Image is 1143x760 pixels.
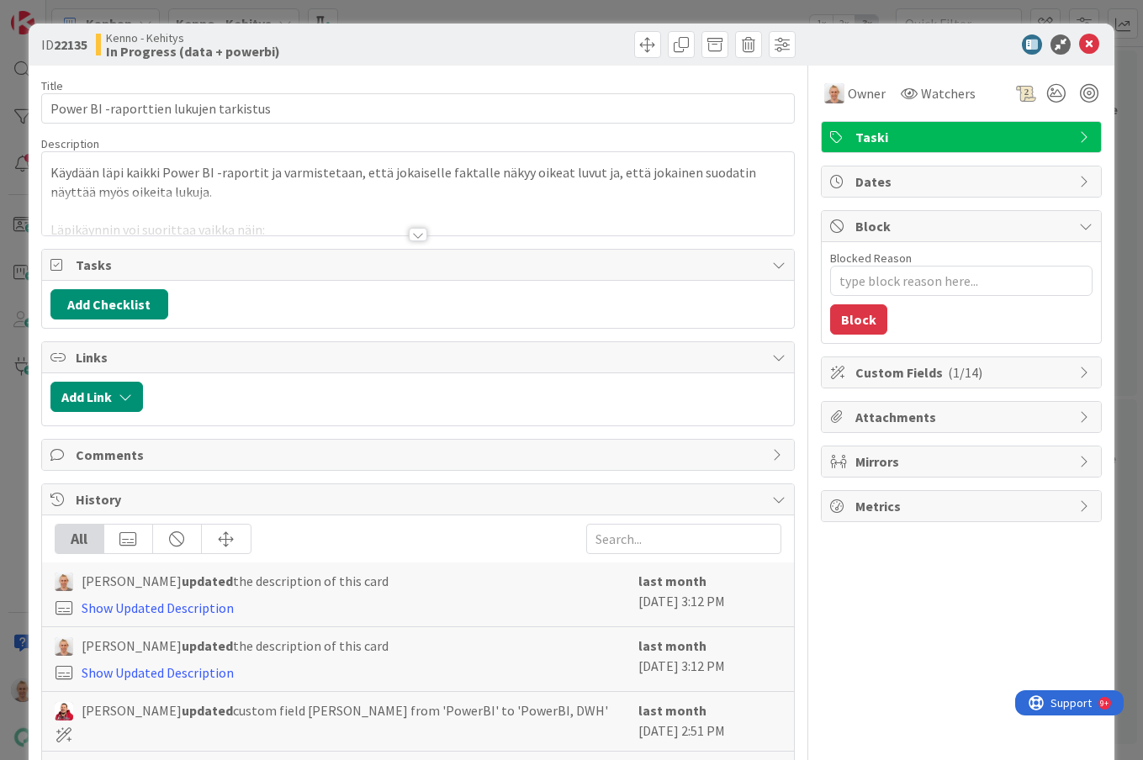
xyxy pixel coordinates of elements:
span: Support [35,3,77,23]
button: Add Checklist [50,289,168,319]
a: Show Updated Description [82,664,234,681]
b: last month [638,637,706,654]
span: Metrics [855,496,1071,516]
div: 9+ [85,7,93,20]
span: Description [41,136,99,151]
b: last month [638,573,706,589]
span: Links [76,347,764,367]
span: [PERSON_NAME] the description of this card [82,571,389,591]
div: All [56,525,104,553]
span: ( 1/14 ) [948,364,982,381]
span: Kenno - Kehitys [106,31,280,45]
label: Title [41,78,63,93]
span: Block [855,216,1071,236]
a: Show Updated Description [82,599,234,616]
span: Watchers [921,83,976,103]
span: Tasks [76,255,764,275]
span: [PERSON_NAME] custom field [PERSON_NAME] from 'PowerBI' to 'PowerBI, DWH' [82,700,608,720]
span: Custom Fields [855,362,1071,383]
div: [DATE] 2:51 PM [638,700,781,742]
span: Dates [855,172,1071,192]
span: Comments [76,445,764,465]
span: Attachments [855,407,1071,427]
span: Owner [848,83,886,103]
label: Blocked Reason [830,251,912,266]
button: Block [830,304,887,335]
b: updated [182,637,233,654]
span: Taski [855,127,1071,147]
input: Search... [586,524,781,554]
b: In Progress (data + powerbi) [106,45,280,58]
input: type card name here... [41,93,795,124]
img: PM [55,573,73,591]
p: Käydään läpi kaikki Power BI -raportit ja varmistetaan, että jokaiselle faktalle näkyy oikeat luv... [50,163,786,201]
b: updated [182,573,233,589]
span: Mirrors [855,451,1071,472]
span: [PERSON_NAME] the description of this card [82,636,389,656]
img: JS [55,702,73,720]
button: Add Link [50,382,143,412]
div: [DATE] 3:12 PM [638,571,781,618]
b: 22135 [54,36,87,53]
img: PM [55,637,73,656]
div: [DATE] 3:12 PM [638,636,781,683]
span: ID [41,34,87,55]
img: PM [824,83,844,103]
span: History [76,489,764,509]
b: updated [182,702,233,719]
b: last month [638,702,706,719]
